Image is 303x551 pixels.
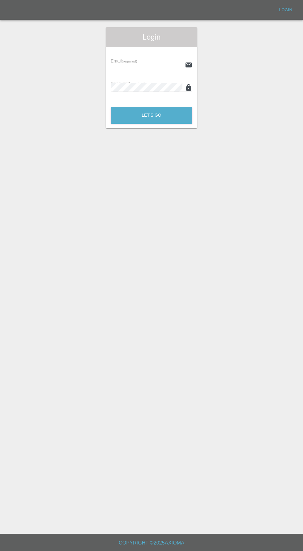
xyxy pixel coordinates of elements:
h6: Copyright © 2025 Axioma [5,539,298,547]
button: Let's Go [111,107,192,124]
span: Password [111,81,145,86]
span: Login [111,32,192,42]
small: (required) [122,59,137,63]
span: Email [111,58,137,63]
a: Login [276,5,296,15]
small: (required) [130,82,146,86]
